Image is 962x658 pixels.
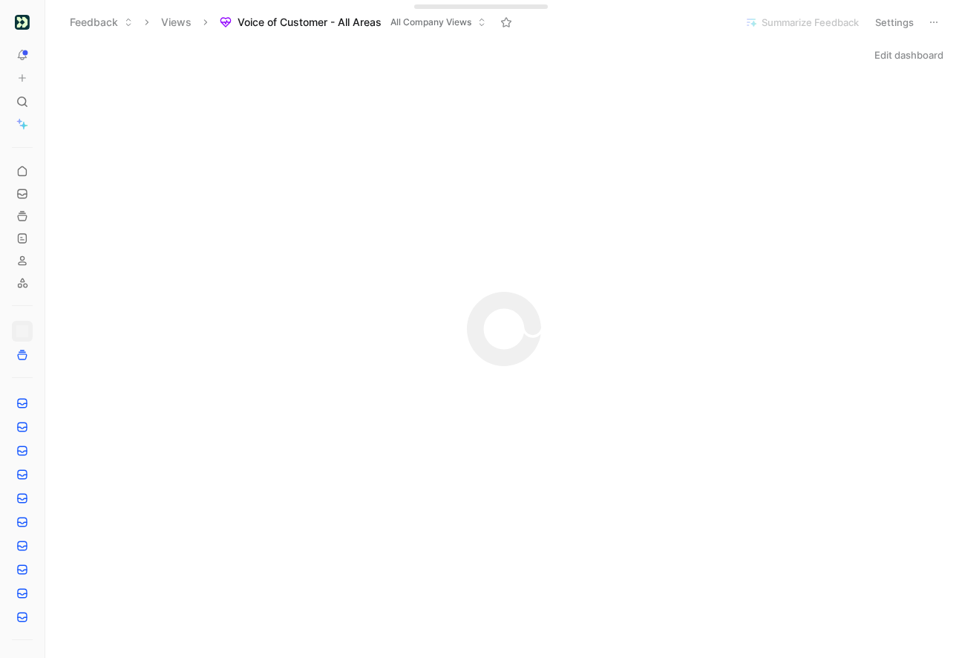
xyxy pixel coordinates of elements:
[868,12,920,33] button: Settings
[154,11,198,33] button: Views
[868,45,950,65] button: Edit dashboard
[390,15,471,30] span: All Company Views
[12,12,33,33] button: Customer.io
[63,11,140,33] button: Feedback
[238,15,382,30] span: Voice of Customer - All Areas
[213,11,493,33] button: Voice of Customer - All AreasAll Company Views
[739,12,866,33] button: Summarize Feedback
[15,15,30,30] img: Customer.io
